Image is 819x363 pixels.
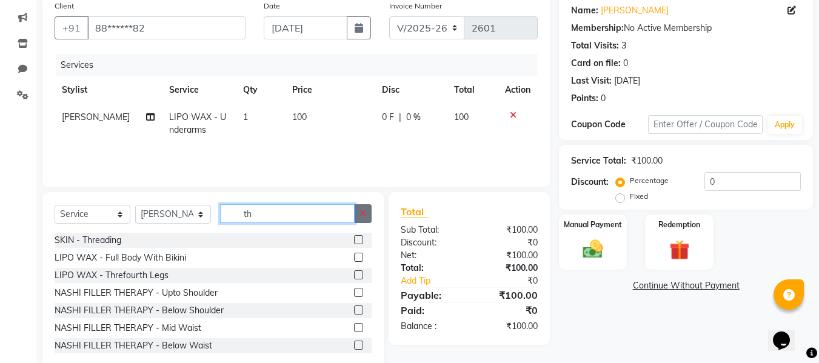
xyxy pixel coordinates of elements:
div: Name: [571,4,598,17]
button: +91 [55,16,89,39]
span: 100 [292,112,307,122]
div: NASHI FILLER THERAPY - Below Shoulder [55,304,224,317]
div: [DATE] [614,75,640,87]
th: Total [447,76,498,104]
div: NASHI FILLER THERAPY - Mid Waist [55,322,201,335]
th: Action [498,76,538,104]
a: [PERSON_NAME] [601,4,669,17]
span: 100 [454,112,469,122]
div: SKIN - Threading [55,234,121,247]
iframe: chat widget [768,315,807,351]
span: [PERSON_NAME] [62,112,130,122]
div: Total Visits: [571,39,619,52]
input: Search or Scan [220,204,355,223]
label: Fixed [630,191,648,202]
div: ₹0 [483,275,547,287]
div: ₹0 [469,236,547,249]
div: Services [56,54,547,76]
div: Balance : [392,320,469,333]
div: NASHI FILLER THERAPY - Below Waist [55,339,212,352]
span: 0 % [406,111,421,124]
div: LIPO WAX - Full Body With Bikini [55,251,186,264]
div: Paid: [392,303,469,318]
input: Enter Offer / Coupon Code [648,115,763,134]
label: Date [264,1,280,12]
div: 0 [623,57,628,70]
th: Price [285,76,375,104]
div: Payable: [392,288,469,302]
div: Discount: [571,176,609,188]
span: Total [401,205,429,218]
div: Discount: [392,236,469,249]
div: Last Visit: [571,75,612,87]
div: 3 [621,39,626,52]
div: ₹100.00 [469,320,547,333]
div: ₹100.00 [469,224,547,236]
div: ₹100.00 [631,155,663,167]
div: Total: [392,262,469,275]
div: 0 [601,92,606,105]
th: Disc [375,76,447,104]
div: Service Total: [571,155,626,167]
a: Continue Without Payment [561,279,811,292]
div: Net: [392,249,469,262]
span: 1 [243,112,248,122]
div: Sub Total: [392,224,469,236]
div: Card on file: [571,57,621,70]
label: Redemption [658,219,700,230]
img: _gift.svg [663,238,696,262]
th: Qty [236,76,285,104]
div: ₹0 [469,303,547,318]
label: Invoice Number [389,1,442,12]
div: No Active Membership [571,22,801,35]
label: Percentage [630,175,669,186]
input: Search by Name/Mobile/Email/Code [87,16,246,39]
span: LIPO WAX - Underarms [169,112,226,135]
div: NASHI FILLER THERAPY - Upto Shoulder [55,287,218,299]
label: Client [55,1,74,12]
th: Stylist [55,76,162,104]
span: 0 F [382,111,394,124]
div: LIPO WAX - Threfourth Legs [55,269,169,282]
button: Apply [767,116,802,134]
div: ₹100.00 [469,262,547,275]
a: Add Tip [392,275,482,287]
span: | [399,111,401,124]
img: _cash.svg [577,238,609,261]
div: Points: [571,92,598,105]
label: Manual Payment [564,219,622,230]
div: ₹100.00 [469,288,547,302]
div: Membership: [571,22,624,35]
div: Coupon Code [571,118,647,131]
th: Service [162,76,236,104]
div: ₹100.00 [469,249,547,262]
